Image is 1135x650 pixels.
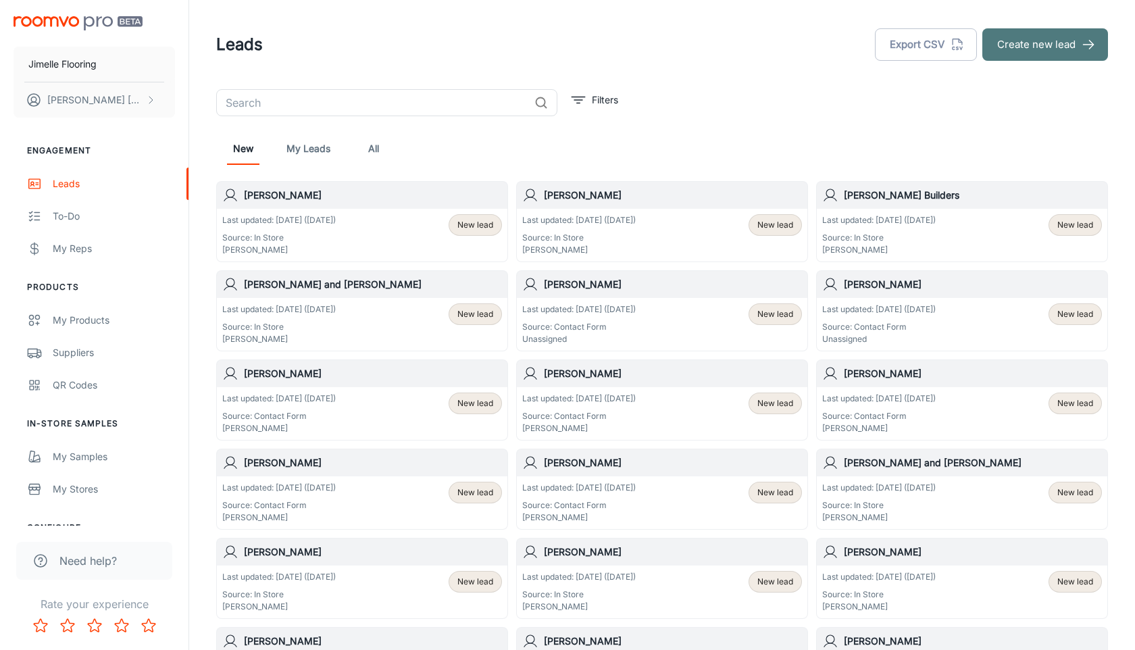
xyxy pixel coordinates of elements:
p: Last updated: [DATE] ([DATE]) [822,482,936,494]
span: New lead [1057,308,1093,320]
h6: [PERSON_NAME] [544,277,802,292]
h6: [PERSON_NAME] [844,545,1102,559]
p: Source: In Store [522,589,636,601]
h6: [PERSON_NAME] [544,455,802,470]
p: Last updated: [DATE] ([DATE]) [222,393,336,405]
a: [PERSON_NAME] BuildersLast updated: [DATE] ([DATE])Source: In Store[PERSON_NAME]New lead [816,181,1108,262]
h6: [PERSON_NAME] and [PERSON_NAME] [844,455,1102,470]
button: Rate 4 star [108,612,135,639]
a: All [357,132,390,165]
p: Last updated: [DATE] ([DATE]) [522,393,636,405]
p: Source: Contact Form [522,321,636,333]
p: [PERSON_NAME] [522,601,636,613]
p: Source: In Store [522,232,636,244]
p: Filters [592,93,618,107]
img: Roomvo PRO Beta [14,16,143,30]
p: Last updated: [DATE] ([DATE]) [822,214,936,226]
a: [PERSON_NAME]Last updated: [DATE] ([DATE])Source: Contact Form[PERSON_NAME]New lead [216,449,508,530]
span: New lead [457,576,493,588]
h6: [PERSON_NAME] [544,545,802,559]
input: Search [216,89,529,116]
span: New lead [1057,576,1093,588]
h6: [PERSON_NAME] [244,545,502,559]
h6: [PERSON_NAME] [544,366,802,381]
p: Source: Contact Form [822,321,936,333]
p: Jimelle Flooring [28,57,97,72]
div: My Samples [53,449,175,464]
h6: [PERSON_NAME] Builders [844,188,1102,203]
h6: [PERSON_NAME] [244,455,502,470]
a: [PERSON_NAME]Last updated: [DATE] ([DATE])Source: Contact Form[PERSON_NAME]New lead [216,359,508,441]
div: QR Codes [53,378,175,393]
span: New lead [757,576,793,588]
a: [PERSON_NAME]Last updated: [DATE] ([DATE])Source: Contact Form[PERSON_NAME]New lead [816,359,1108,441]
span: New lead [457,308,493,320]
p: Last updated: [DATE] ([DATE]) [222,482,336,494]
p: Source: Contact Form [222,410,336,422]
p: Last updated: [DATE] ([DATE]) [522,571,636,583]
button: Rate 3 star [81,612,108,639]
p: Source: In Store [222,321,336,333]
span: New lead [1057,486,1093,499]
h6: [PERSON_NAME] [844,277,1102,292]
p: Source: Contact Form [222,499,336,511]
span: New lead [457,486,493,499]
p: [PERSON_NAME] [822,601,936,613]
p: Unassigned [822,333,936,345]
button: Create new lead [982,28,1108,61]
a: New [227,132,259,165]
p: Source: In Store [822,232,936,244]
p: [PERSON_NAME] [222,601,336,613]
p: Last updated: [DATE] ([DATE]) [822,303,936,316]
h6: [PERSON_NAME] [244,634,502,649]
span: New lead [1057,397,1093,409]
p: [PERSON_NAME] [822,511,936,524]
p: Last updated: [DATE] ([DATE]) [522,214,636,226]
p: Source: In Store [822,499,936,511]
button: Export CSV [875,28,977,61]
p: Last updated: [DATE] ([DATE]) [822,393,936,405]
p: [PERSON_NAME] [222,422,336,434]
a: [PERSON_NAME]Last updated: [DATE] ([DATE])Source: In Store[PERSON_NAME]New lead [216,181,508,262]
button: Rate 1 star [27,612,54,639]
h1: Leads [216,32,263,57]
h6: [PERSON_NAME] [844,634,1102,649]
p: Source: In Store [822,589,936,601]
h6: [PERSON_NAME] [244,188,502,203]
a: [PERSON_NAME]Last updated: [DATE] ([DATE])Source: Contact Form[PERSON_NAME]New lead [516,359,808,441]
p: Source: Contact Form [522,410,636,422]
a: [PERSON_NAME] and [PERSON_NAME]Last updated: [DATE] ([DATE])Source: In Store[PERSON_NAME]New lead [216,270,508,351]
div: My Stores [53,482,175,497]
a: [PERSON_NAME]Last updated: [DATE] ([DATE])Source: In Store[PERSON_NAME]New lead [816,538,1108,619]
p: [PERSON_NAME] [822,244,936,256]
h6: [PERSON_NAME] [544,188,802,203]
a: [PERSON_NAME]Last updated: [DATE] ([DATE])Source: In Store[PERSON_NAME]New lead [216,538,508,619]
div: Suppliers [53,345,175,360]
p: [PERSON_NAME] [222,333,336,345]
p: [PERSON_NAME] [222,511,336,524]
p: Last updated: [DATE] ([DATE]) [222,303,336,316]
span: New lead [1057,219,1093,231]
div: Leads [53,176,175,191]
p: Unassigned [522,333,636,345]
span: New lead [757,486,793,499]
p: Source: Contact Form [522,499,636,511]
span: New lead [457,219,493,231]
button: Jimelle Flooring [14,47,175,82]
span: New lead [757,308,793,320]
p: Source: In Store [222,232,336,244]
a: [PERSON_NAME]Last updated: [DATE] ([DATE])Source: In Store[PERSON_NAME]New lead [516,181,808,262]
h6: [PERSON_NAME] [544,634,802,649]
div: My Products [53,313,175,328]
p: [PERSON_NAME] [222,244,336,256]
span: New lead [757,397,793,409]
p: Last updated: [DATE] ([DATE]) [822,571,936,583]
button: [PERSON_NAME] [PERSON_NAME] [14,82,175,118]
p: Last updated: [DATE] ([DATE]) [522,482,636,494]
div: My Reps [53,241,175,256]
p: Rate your experience [11,596,178,612]
p: [PERSON_NAME] [522,422,636,434]
p: [PERSON_NAME] [822,422,936,434]
div: To-do [53,209,175,224]
span: New lead [457,397,493,409]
